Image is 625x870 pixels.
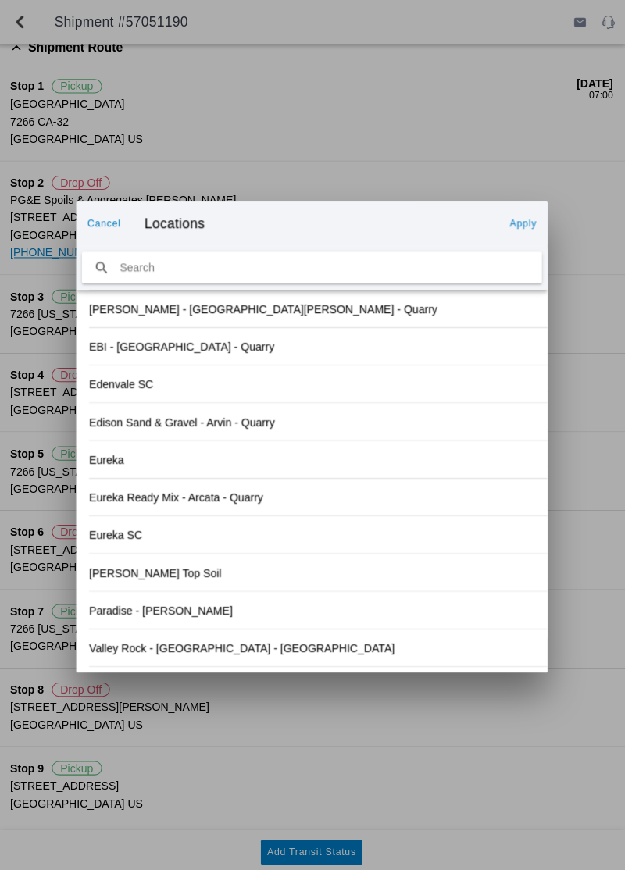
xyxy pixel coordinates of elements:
[78,439,547,476] ion-item: Eureka
[78,589,547,626] ion-item: Paradise - [PERSON_NAME]
[78,289,547,326] ion-item: [PERSON_NAME] - [GEOGRAPHIC_DATA][PERSON_NAME] - Quarry
[503,210,542,235] ion-button: Apply
[78,551,547,589] ion-item: [PERSON_NAME] Top Soil
[78,401,547,439] ion-item: Edison Sand & Gravel - Arvin - Quarry
[130,215,502,231] ion-title: Locations
[83,210,129,235] ion-button: Cancel
[78,326,547,364] ion-item: EBI - [GEOGRAPHIC_DATA] - Quarry
[84,251,541,283] input: search text
[78,364,547,401] ion-item: Edenvale SC
[78,476,547,514] ion-item: Eureka Ready Mix - Arcata - Quarry
[78,514,547,551] ion-item: Eureka SC
[78,626,547,664] ion-item: Valley Rock - [GEOGRAPHIC_DATA] - [GEOGRAPHIC_DATA]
